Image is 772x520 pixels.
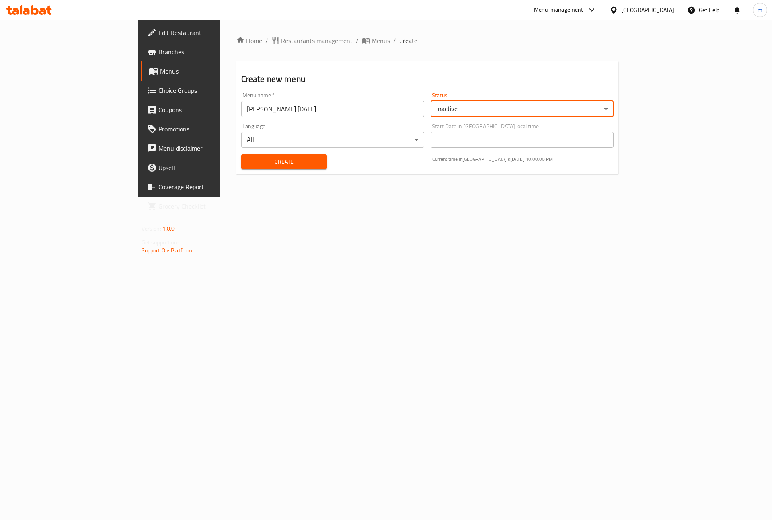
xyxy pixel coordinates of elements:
[141,139,267,158] a: Menu disclaimer
[141,177,267,197] a: Coverage Report
[621,6,674,14] div: [GEOGRAPHIC_DATA]
[141,81,267,100] a: Choice Groups
[393,36,396,45] li: /
[265,36,268,45] li: /
[158,86,260,95] span: Choice Groups
[158,163,260,172] span: Upsell
[534,5,583,15] div: Menu-management
[758,6,762,14] span: m
[141,42,267,61] a: Branches
[141,61,267,81] a: Menus
[158,28,260,37] span: Edit Restaurant
[248,157,321,167] span: Create
[241,101,424,117] input: Please enter Menu name
[281,36,353,45] span: Restaurants management
[362,36,390,45] a: Menus
[241,73,614,85] h2: Create new menu
[399,36,417,45] span: Create
[158,201,260,211] span: Grocery Checklist
[160,66,260,76] span: Menus
[241,132,424,148] div: All
[141,23,267,42] a: Edit Restaurant
[158,124,260,134] span: Promotions
[271,36,353,45] a: Restaurants management
[141,158,267,177] a: Upsell
[141,119,267,139] a: Promotions
[142,245,193,256] a: Support.OpsPlatform
[431,101,614,117] div: Inactive
[158,182,260,192] span: Coverage Report
[372,36,390,45] span: Menus
[356,36,359,45] li: /
[142,237,179,248] span: Get support on:
[241,154,327,169] button: Create
[236,36,619,45] nav: breadcrumb
[141,100,267,119] a: Coupons
[141,197,267,216] a: Grocery Checklist
[142,223,161,234] span: Version:
[158,105,260,115] span: Coupons
[158,47,260,57] span: Branches
[432,156,614,163] p: Current time in [GEOGRAPHIC_DATA] is [DATE] 10:00:00 PM
[158,143,260,153] span: Menu disclaimer
[162,223,175,234] span: 1.0.0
